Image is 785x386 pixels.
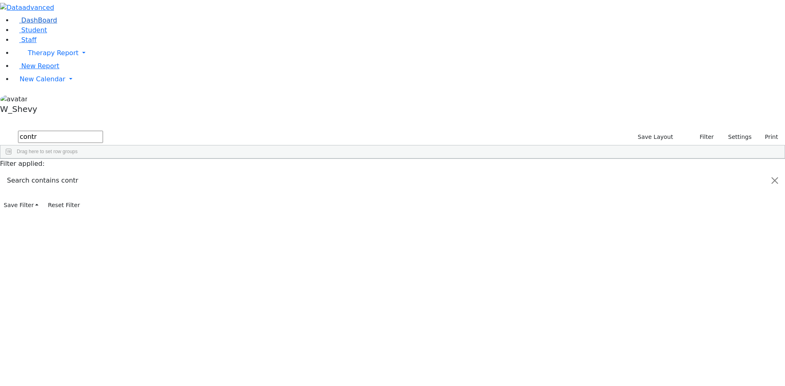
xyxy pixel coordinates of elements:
[18,131,103,143] input: Search
[28,49,78,57] span: Therapy Report
[21,26,47,34] span: Student
[634,131,677,143] button: Save Layout
[17,149,78,154] span: Drag here to set row groups
[765,169,785,192] button: Close
[718,131,755,143] button: Settings
[13,45,785,61] a: Therapy Report
[21,16,57,24] span: DashBoard
[13,62,59,70] a: New Report
[689,131,718,143] button: Filter
[755,131,782,143] button: Print
[13,36,36,44] a: Staff
[20,75,65,83] span: New Calendar
[13,26,47,34] a: Student
[21,62,59,70] span: New Report
[21,36,36,44] span: Staff
[44,199,83,212] button: Reset Filter
[13,71,785,87] a: New Calendar
[13,16,57,24] a: DashBoard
